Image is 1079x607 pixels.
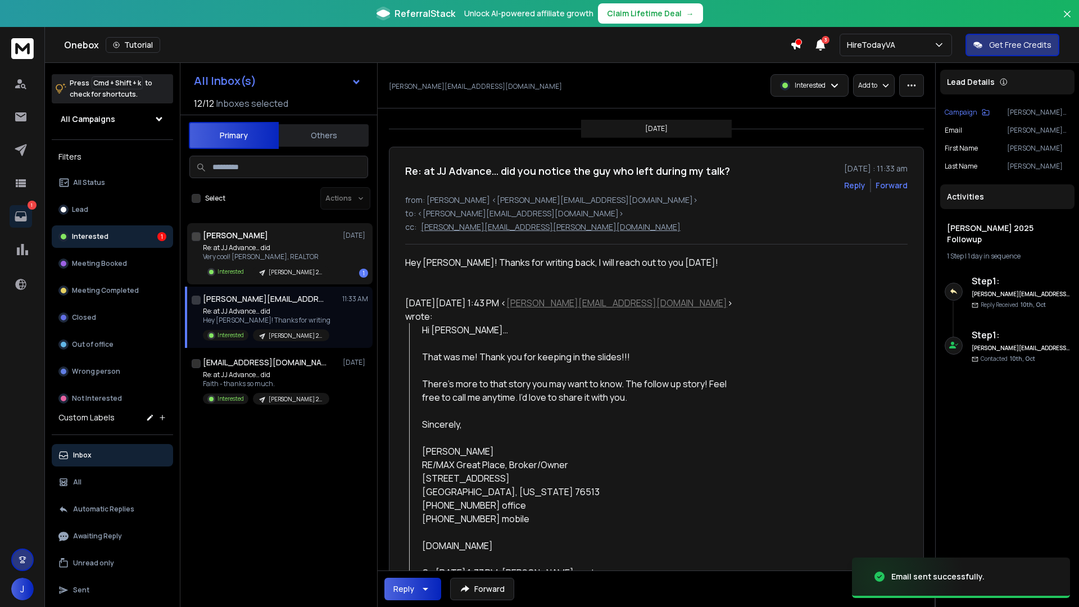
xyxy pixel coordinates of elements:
p: First Name [945,144,978,153]
button: Reply [384,578,441,600]
div: Email sent successfully. [891,571,985,582]
h6: Step 1 : [972,328,1070,342]
span: 10th, Oct [1021,301,1046,309]
button: All Inbox(s) [185,70,370,92]
h3: Filters [52,149,173,165]
span: → [686,8,694,19]
button: Closed [52,306,173,329]
p: Automatic Replies [73,505,134,514]
button: Claim Lifetime Deal→ [598,3,703,24]
p: Meeting Booked [72,259,127,268]
span: 3 [822,36,829,44]
p: Re: at JJ Advance… did [203,243,329,252]
h6: Step 1 : [972,274,1070,288]
button: Meeting Completed [52,279,173,302]
p: Wrong person [72,367,120,376]
p: Interested [217,395,244,403]
p: [PERSON_NAME] 2025 Followup [269,332,323,340]
button: Sent [52,579,173,601]
p: [PERSON_NAME] [1007,162,1070,171]
h1: [PERSON_NAME][EMAIL_ADDRESS][DOMAIN_NAME] [203,293,327,305]
p: 1 [28,201,37,210]
p: Interested [795,81,826,90]
p: [PERSON_NAME][EMAIL_ADDRESS][PERSON_NAME][DOMAIN_NAME] [421,221,681,233]
span: Cmd + Shift + k [92,76,143,89]
button: Wrong person [52,360,173,383]
button: Awaiting Reply [52,525,173,547]
p: Very cool! [PERSON_NAME], REALTOR [203,252,329,261]
button: Forward [450,578,514,600]
p: Last Name [945,162,977,171]
h1: All Inbox(s) [194,75,256,87]
span: ReferralStack [395,7,455,20]
span: 12 / 12 [194,97,214,110]
p: [PERSON_NAME] [1007,144,1070,153]
p: Meeting Completed [72,286,139,295]
div: | [947,252,1068,261]
h1: [PERSON_NAME] [203,230,268,241]
span: 1 Step [947,251,964,261]
div: Reply [393,583,414,595]
p: cc: [405,221,416,233]
p: Interested [217,331,244,339]
p: [PERSON_NAME] 2025 Followup [269,395,323,404]
div: [DATE][DATE] 1:43 PM < > wrote: [405,296,733,323]
p: Hey [PERSON_NAME]! Thanks for writing [203,316,330,325]
p: Lead [72,205,88,214]
button: All Status [52,171,173,194]
button: Inbox [52,444,173,466]
div: Onebox [64,37,790,53]
p: [DATE] [343,231,368,240]
p: [PERSON_NAME] 2025 Followup [1007,108,1070,117]
p: Lead Details [947,76,995,88]
button: Out of office [52,333,173,356]
p: All [73,478,81,487]
button: Reply [844,180,865,191]
button: Get Free Credits [965,34,1059,56]
p: Interested [72,232,108,241]
button: Primary [189,122,279,149]
p: 11:33 AM [342,295,368,303]
a: [PERSON_NAME][EMAIL_ADDRESS][DOMAIN_NAME] [506,297,727,309]
div: Hey [PERSON_NAME]! Thanks for writing back, I will reach out to you [DATE]! [405,256,733,269]
p: [DATE] [343,358,368,367]
button: Others [279,123,369,148]
span: 1 day in sequence [968,251,1021,261]
p: Re: at JJ Advance… did [203,370,329,379]
p: [DATE] [645,124,668,133]
div: Forward [876,180,908,191]
button: All [52,471,173,493]
label: Select [205,194,225,203]
p: Contacted [981,355,1035,363]
p: Campaign [945,108,977,117]
button: Not Interested [52,387,173,410]
button: Unread only [52,552,173,574]
p: Out of office [72,340,114,349]
p: [PERSON_NAME] 2025 Followup [269,268,323,277]
h1: Re: at JJ Advance… did you notice the guy who left during my talk? [405,163,730,179]
button: Campaign [945,108,990,117]
div: 1 [157,232,166,241]
p: Unlock AI-powered affiliate growth [464,8,593,19]
p: Reply Received [981,301,1046,309]
p: Unread only [73,559,114,568]
h1: [PERSON_NAME] 2025 Followup [947,223,1068,245]
p: HireTodayVA [847,39,900,51]
p: [PERSON_NAME][EMAIL_ADDRESS][DOMAIN_NAME] [389,82,562,91]
p: Email [945,126,962,135]
p: to: <[PERSON_NAME][EMAIL_ADDRESS][DOMAIN_NAME]> [405,208,908,219]
p: Not Interested [72,394,122,403]
p: Press to check for shortcuts. [70,78,152,100]
p: Get Free Credits [989,39,1051,51]
h6: [PERSON_NAME][EMAIL_ADDRESS][DOMAIN_NAME] [972,344,1070,352]
button: Tutorial [106,37,160,53]
h1: [EMAIL_ADDRESS][DOMAIN_NAME] [203,357,327,368]
p: Re: at JJ Advance… did [203,307,330,316]
button: All Campaigns [52,108,173,130]
p: Awaiting Reply [73,532,122,541]
div: Activities [940,184,1075,209]
span: 10th, Oct [1010,355,1035,363]
button: J [11,578,34,600]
